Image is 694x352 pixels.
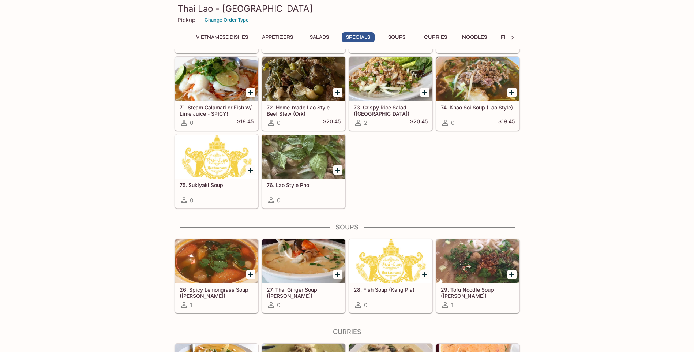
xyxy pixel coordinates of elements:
[262,134,345,208] a: 76. Lao Style Pho0
[262,57,345,131] a: 72. Home-made Lao Style Beef Stew (Ork)0$20.45
[451,119,454,126] span: 0
[436,239,519,313] a: 29. Tofu Noodle Soup ([PERSON_NAME])1
[175,328,520,336] h4: Curries
[175,134,258,208] a: 75. Sukiyaki Soup0
[349,239,432,313] a: 28. Fish Soup (Kang Pla)0
[277,197,280,204] span: 0
[262,239,345,283] div: 27. Thai Ginger Soup (Tom Kha)
[180,182,254,188] h5: 75. Sukiyaki Soup
[175,135,258,179] div: 75. Sukiyaki Soup
[436,57,519,131] a: 74. Khao Soi Soup (Lao Style)0$19.45
[246,88,255,97] button: Add 71. Steam Calamari or Fish w/ Lime Juice - SPICY!
[364,119,367,126] span: 2
[410,118,428,127] h5: $20.45
[419,32,452,42] button: Curries
[175,239,258,313] a: 26. Spicy Lemongrass Soup ([PERSON_NAME])1
[246,270,255,279] button: Add 26. Spicy Lemongrass Soup (Tom Yum)
[349,57,432,101] div: 73. Crispy Rice Salad (Nam Khao)
[246,165,255,175] button: Add 75. Sukiyaki Soup
[267,182,341,188] h5: 76. Lao Style Pho
[267,287,341,299] h5: 27. Thai Ginger Soup ([PERSON_NAME])
[420,88,429,97] button: Add 73. Crispy Rice Salad (Nam Khao)
[262,239,345,313] a: 27. Thai Ginger Soup ([PERSON_NAME])0
[441,104,515,111] h5: 74. Khao Soi Soup (Lao Style)
[258,32,297,42] button: Appetizers
[342,32,375,42] button: Specials
[354,104,428,116] h5: 73. Crispy Rice Salad ([GEOGRAPHIC_DATA])
[177,16,195,23] p: Pickup
[192,32,252,42] button: Vietnamese Dishes
[262,135,345,179] div: 76. Lao Style Pho
[436,239,519,283] div: 29. Tofu Noodle Soup (Kang Judd Tofu)
[349,239,432,283] div: 28. Fish Soup (Kang Pla)
[333,270,342,279] button: Add 27. Thai Ginger Soup (Tom Kha)
[497,32,534,42] button: Fried Rice
[303,32,336,42] button: Salads
[267,104,341,116] h5: 72. Home-made Lao Style Beef Stew (Ork)
[420,270,429,279] button: Add 28. Fish Soup (Kang Pla)
[190,119,193,126] span: 0
[180,287,254,299] h5: 26. Spicy Lemongrass Soup ([PERSON_NAME])
[262,57,345,101] div: 72. Home-made Lao Style Beef Stew (Ork)
[364,302,367,308] span: 0
[175,57,258,101] div: 71. Steam Calamari or Fish w/ Lime Juice - SPICY!
[323,118,341,127] h5: $20.45
[441,287,515,299] h5: 29. Tofu Noodle Soup ([PERSON_NAME])
[333,165,342,175] button: Add 76. Lao Style Pho
[201,14,252,26] button: Change Order Type
[175,239,258,283] div: 26. Spicy Lemongrass Soup (Tom Yum)
[277,119,280,126] span: 0
[451,302,453,308] span: 1
[190,197,193,204] span: 0
[277,302,280,308] span: 0
[333,88,342,97] button: Add 72. Home-made Lao Style Beef Stew (Ork)
[175,57,258,131] a: 71. Steam Calamari or Fish w/ Lime Juice - SPICY!0$18.45
[380,32,413,42] button: Soups
[507,88,517,97] button: Add 74. Khao Soi Soup (Lao Style)
[349,57,432,131] a: 73. Crispy Rice Salad ([GEOGRAPHIC_DATA])2$20.45
[180,104,254,116] h5: 71. Steam Calamari or Fish w/ Lime Juice - SPICY!
[237,118,254,127] h5: $18.45
[177,3,517,14] h3: Thai Lao - [GEOGRAPHIC_DATA]
[458,32,491,42] button: Noodles
[354,287,428,293] h5: 28. Fish Soup (Kang Pla)
[436,57,519,101] div: 74. Khao Soi Soup (Lao Style)
[507,270,517,279] button: Add 29. Tofu Noodle Soup (Kang Judd Tofu)
[190,302,192,308] span: 1
[175,223,520,231] h4: Soups
[498,118,515,127] h5: $19.45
